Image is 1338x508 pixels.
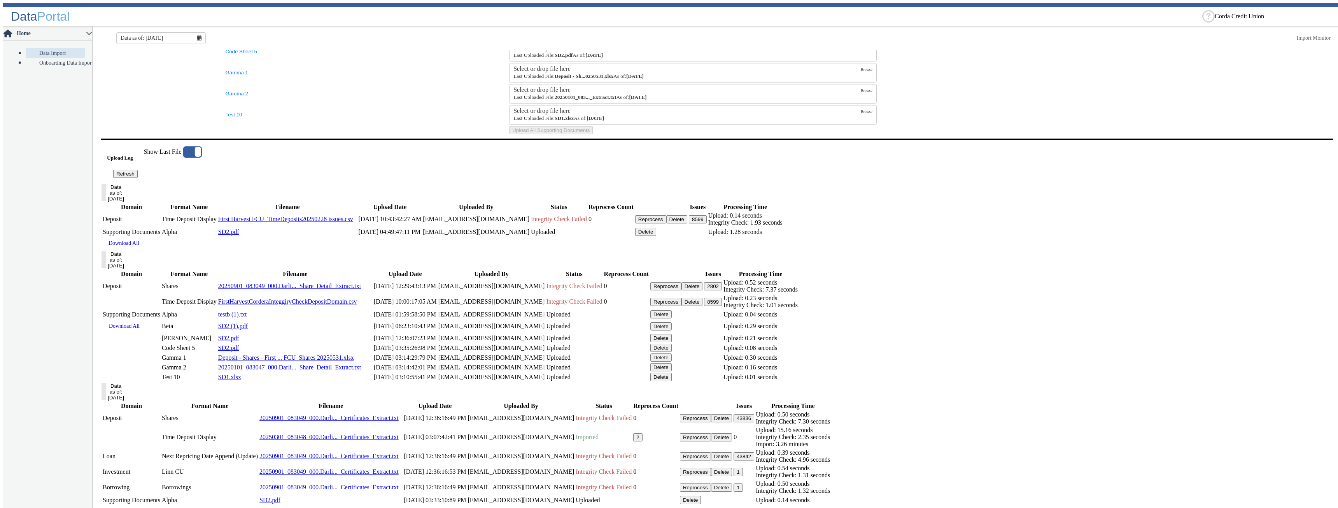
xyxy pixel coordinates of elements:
[468,426,575,448] td: [EMAIL_ADDRESS][DOMAIN_NAME]
[161,496,258,504] td: Alpha
[546,354,570,361] span: Uploaded
[438,279,545,294] td: [EMAIL_ADDRESS][DOMAIN_NAME]
[680,483,711,492] button: Reprocess
[438,373,545,381] td: [EMAIL_ADDRESS][DOMAIN_NAME]
[161,203,217,211] th: Format Name
[218,364,361,371] a: 20250101_083047_000.Darli..._Share_Detail_Extract.txt
[704,298,722,306] button: 8599
[733,402,755,410] th: Issues
[688,203,707,211] th: Issues
[259,497,280,503] a: SD2.pdf
[3,26,92,41] p-accordion-header: Home
[161,334,217,343] td: [PERSON_NAME]
[603,270,649,278] th: Reprocess Count
[513,94,646,100] small: 20250101_083047_000.Darling_Consulting_Share_Detail_Extract.txt
[404,411,467,425] td: [DATE] 12:36:16:49 PM
[650,334,672,342] button: Delete
[226,112,409,118] button: Test 10
[575,402,632,410] th: Status
[373,363,437,372] td: [DATE] 03:14:42:01 PM
[650,298,681,306] button: Reprocess
[588,203,634,211] th: Reprocess Count
[161,227,217,236] td: Alpha
[756,480,830,487] div: Upload: 0.50 seconds
[259,484,399,490] a: 20250901_083049_000.Darli..._Certificates_Extract.txt
[633,433,642,441] button: 2
[108,383,124,401] div: Data as of: [DATE]
[373,279,437,294] td: [DATE] 12:29:43:13 PM
[103,320,146,332] a: Download All
[756,465,830,472] div: Upload: 0.54 seconds
[756,418,830,425] div: Integrity Check: 7.30 seconds
[226,70,409,76] button: Gamma 1
[373,320,437,333] td: [DATE] 06:23:10:43 PM
[113,170,138,178] button: Refresh
[587,115,604,121] strong: [DATE]
[546,311,570,318] span: Uploaded
[555,115,574,121] strong: SD1.xlsx
[513,73,644,79] small: Deposit - Shares - First Harvest FCU_Shares 20250531.xlsx
[588,212,634,227] td: 0
[102,402,161,410] th: Domain
[161,464,258,479] td: Linn CU
[711,452,732,461] button: Delete
[603,294,649,309] td: 0
[218,323,248,329] a: SD2 (1).pdf
[861,46,872,51] span: Browse
[438,320,545,333] td: [EMAIL_ADDRESS][DOMAIN_NAME]
[633,464,679,479] td: 0
[358,203,422,211] th: Upload Date
[733,426,755,448] td: 0
[723,311,798,318] div: Upload: 0.04 seconds
[509,126,593,134] button: Upload All Supporting Documents
[546,283,602,289] span: Integrity Check Failed
[438,270,545,278] th: Uploaded By
[626,73,644,79] strong: [DATE]
[161,320,217,333] td: Beta
[259,415,399,421] a: 20250901_083049_000.Darli..._Certificates_Extract.txt
[102,480,161,495] td: Borrowing
[756,449,830,456] div: Upload: 0.39 seconds
[585,52,603,58] strong: [DATE]
[102,496,161,504] td: Supporting Documents
[708,203,783,211] th: Processing Time
[723,295,798,302] div: Upload: 0.23 seconds
[102,227,161,236] td: Supporting Documents
[576,497,600,503] span: Uploaded
[218,298,357,305] a: FirstHarvestCorderaInteggiryCheckDepositDomain.csv
[218,229,239,235] a: SD2.pdf
[704,270,722,278] th: Issues
[546,374,570,380] span: Uploaded
[531,229,555,235] span: Uploaded
[756,441,830,448] div: Import: 3.26 minutes
[468,402,575,410] th: Uploaded By
[259,453,399,459] a: 20250901_083049_000.Darli..._Certificates_Extract.txt
[404,496,467,504] td: [DATE] 03:33:10:89 PM
[102,251,106,268] button: Data as of: [DATE]
[218,335,239,341] a: SD2.pdf
[404,402,467,410] th: Upload Date
[422,212,530,227] td: [EMAIL_ADDRESS][DOMAIN_NAME]
[373,270,437,278] th: Upload Date
[259,468,399,475] a: 20250901_083049_000.Darli..._Certificates_Extract.txt
[438,294,545,309] td: [EMAIL_ADDRESS][DOMAIN_NAME]
[404,449,467,464] td: [DATE] 12:36:16:49 PM
[404,464,467,479] td: [DATE] 12:36:16:53 PM
[1215,13,1331,20] ng-select: Corda Credit Union
[723,354,798,361] div: Upload: 0.30 seconds
[102,411,161,425] td: Deposit
[161,373,217,381] td: Test 10
[708,229,783,236] div: Upload: 1.28 seconds
[102,212,161,227] td: Deposit
[576,484,632,490] span: Integrity Check Failed
[218,283,361,289] a: 20250901_083049_000.Darli..._Share_Detail_Extract.txt
[861,67,872,72] span: Browse
[546,323,570,329] span: Uploaded
[576,468,632,475] span: Integrity Check Failed
[373,353,437,362] td: [DATE] 03:14:29:79 PM
[26,48,85,58] a: Data Import
[161,294,217,309] td: Time Deposit Display
[555,73,613,79] strong: Deposit - Sh...0250531.xlsx
[629,94,646,100] strong: [DATE]
[650,344,672,352] button: Delete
